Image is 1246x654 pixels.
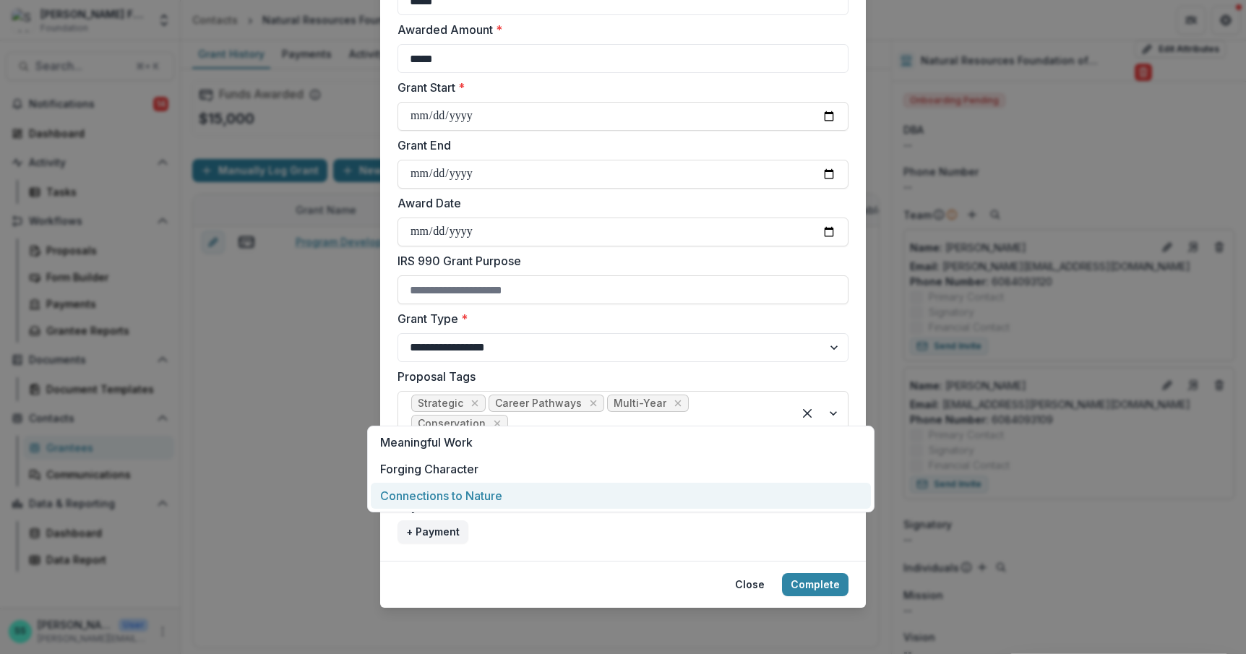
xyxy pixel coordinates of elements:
div: Connections to Nature [371,483,871,509]
div: Clear selected options [796,402,819,425]
span: Strategic [418,397,463,410]
label: IRS 990 Grant Purpose [398,252,840,270]
button: Close [726,573,773,596]
label: Grant Type [398,310,840,327]
span: Multi-Year [614,397,666,410]
label: Award Date [398,194,840,212]
span: Career Pathways [495,397,582,410]
button: + Payment [398,520,468,543]
label: Grant Start [398,79,840,96]
label: Grant End [398,137,840,154]
button: Complete [782,573,848,596]
div: Remove Career Pathways [586,396,601,410]
label: Proposal Tags [398,368,840,385]
div: Meaningful Work [371,429,871,456]
label: Awarded Amount [398,21,840,38]
span: Conservation [418,418,486,430]
div: Forging Character [371,456,871,483]
div: Remove Strategic [468,396,482,410]
div: Remove Multi-Year [671,396,685,410]
div: Remove Conservation [490,416,504,431]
